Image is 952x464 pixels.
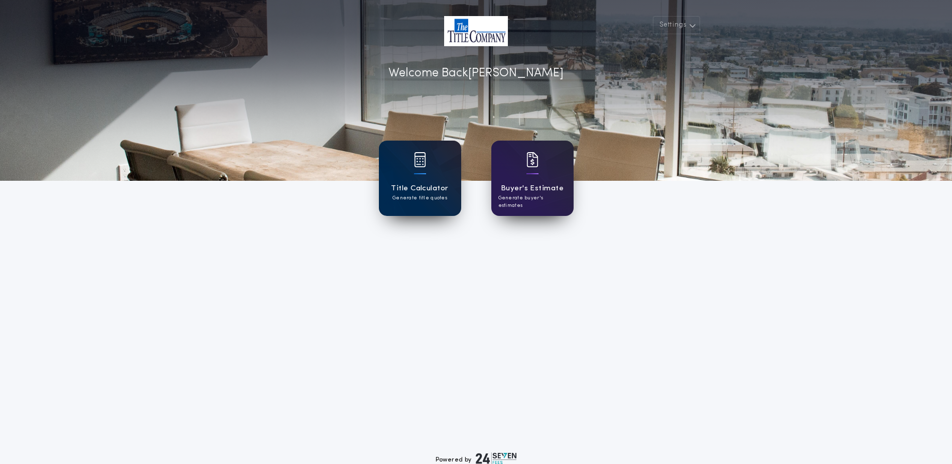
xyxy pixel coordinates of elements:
a: card iconBuyer's EstimateGenerate buyer's estimates [491,141,574,216]
h1: Buyer's Estimate [501,183,564,194]
p: Welcome Back [PERSON_NAME] [388,64,564,82]
img: card icon [414,152,426,167]
p: Generate title quotes [392,194,447,202]
img: account-logo [444,16,508,46]
h1: Title Calculator [391,183,448,194]
img: card icon [526,152,538,167]
p: Generate buyer's estimates [498,194,567,209]
a: card iconTitle CalculatorGenerate title quotes [379,141,461,216]
button: Settings [653,16,700,34]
